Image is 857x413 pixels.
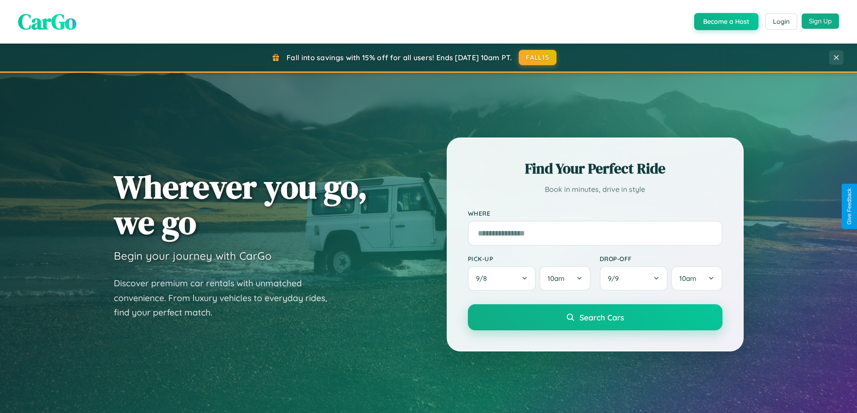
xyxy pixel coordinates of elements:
h2: Find Your Perfect Ride [468,159,722,178]
button: Sign Up [802,13,839,29]
button: 10am [539,266,590,291]
button: Become a Host [694,13,758,30]
button: 9/8 [468,266,536,291]
p: Discover premium car rentals with unmatched convenience. From luxury vehicles to everyday rides, ... [114,276,339,320]
button: 9/9 [600,266,668,291]
h3: Begin your journey with CarGo [114,249,272,262]
span: 9 / 8 [476,274,491,283]
span: Search Cars [579,312,624,322]
button: Login [765,13,797,30]
span: Fall into savings with 15% off for all users! Ends [DATE] 10am PT. [287,53,512,62]
p: Book in minutes, drive in style [468,183,722,196]
h1: Wherever you go, we go [114,169,368,240]
label: Pick-up [468,255,591,262]
label: Where [468,209,722,217]
span: 9 / 9 [608,274,623,283]
button: 10am [671,266,722,291]
span: 10am [547,274,565,283]
button: FALL15 [519,50,556,65]
span: 10am [679,274,696,283]
div: Give Feedback [846,188,853,225]
span: CarGo [18,7,76,36]
label: Drop-off [600,255,722,262]
button: Search Cars [468,304,722,330]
